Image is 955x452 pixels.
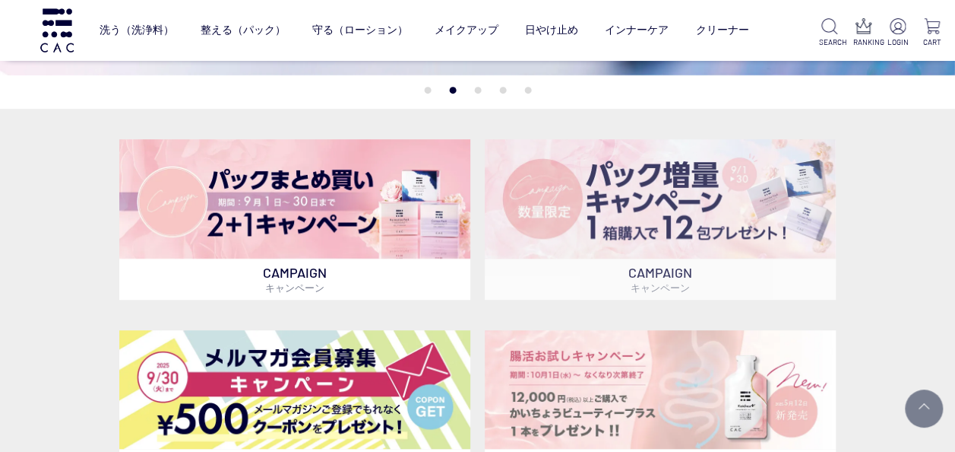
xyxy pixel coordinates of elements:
p: SEARCH [819,37,841,48]
a: メイクアップ [435,11,498,49]
a: SEARCH [819,18,841,48]
img: パックキャンペーン2+1 [119,139,470,259]
p: RANKING [852,37,874,48]
button: 1 of 5 [424,87,431,94]
span: キャンペーン [265,282,324,294]
a: 日やけ止め [525,11,578,49]
img: パック増量キャンペーン [485,139,836,259]
a: 洗う（洗浄料） [100,11,174,49]
img: メルマガ会員募集 [119,330,470,450]
a: RANKING [852,18,874,48]
button: 2 of 5 [449,87,456,94]
span: キャンペーン [631,282,690,294]
p: LOGIN [887,37,909,48]
a: パック増量キャンペーン パック増量キャンペーン CAMPAIGNキャンペーン [485,139,836,300]
a: LOGIN [887,18,909,48]
button: 5 of 5 [524,87,531,94]
a: CART [921,18,943,48]
a: 整える（パック） [201,11,286,49]
a: クリーナー [695,11,748,49]
a: 守る（ローション） [312,11,408,49]
button: 3 of 5 [474,87,481,94]
img: logo [38,8,76,52]
p: CART [921,37,943,48]
button: 4 of 5 [499,87,506,94]
img: 腸活お試しキャンペーン [485,330,836,450]
p: CAMPAIGN [485,259,836,300]
p: CAMPAIGN [119,259,470,300]
a: パックキャンペーン2+1 パックキャンペーン2+1 CAMPAIGNキャンペーン [119,139,470,300]
a: インナーケア [605,11,669,49]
